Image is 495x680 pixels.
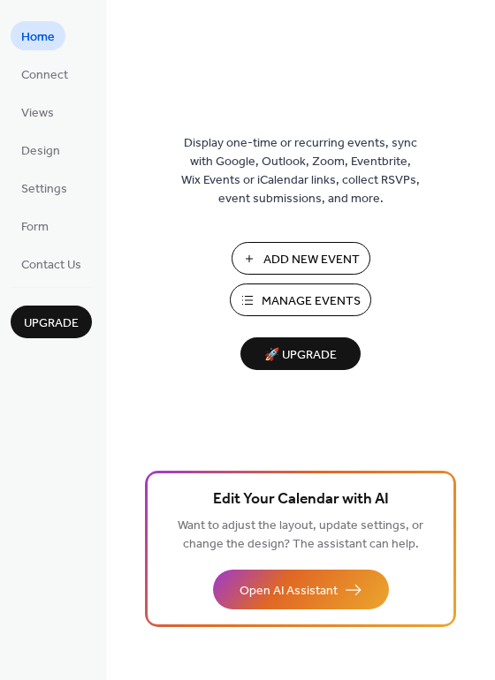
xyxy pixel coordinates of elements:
[230,283,371,316] button: Manage Events
[11,173,78,202] a: Settings
[232,242,370,275] button: Add New Event
[11,211,59,240] a: Form
[251,344,350,367] span: 🚀 Upgrade
[11,59,79,88] a: Connect
[178,514,423,556] span: Want to adjust the layout, update settings, or change the design? The assistant can help.
[240,582,338,601] span: Open AI Assistant
[262,292,361,311] span: Manage Events
[240,337,361,370] button: 🚀 Upgrade
[11,135,71,164] a: Design
[11,97,65,126] a: Views
[21,28,55,47] span: Home
[21,104,54,123] span: Views
[24,314,79,333] span: Upgrade
[21,66,68,85] span: Connect
[11,249,92,278] a: Contact Us
[181,134,420,208] span: Display one-time or recurring events, sync with Google, Outlook, Zoom, Eventbrite, Wix Events or ...
[21,218,49,237] span: Form
[11,21,65,50] a: Home
[21,142,60,161] span: Design
[21,256,81,275] span: Contact Us
[263,251,360,269] span: Add New Event
[213,570,389,609] button: Open AI Assistant
[21,180,67,199] span: Settings
[213,487,389,512] span: Edit Your Calendar with AI
[11,306,92,338] button: Upgrade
